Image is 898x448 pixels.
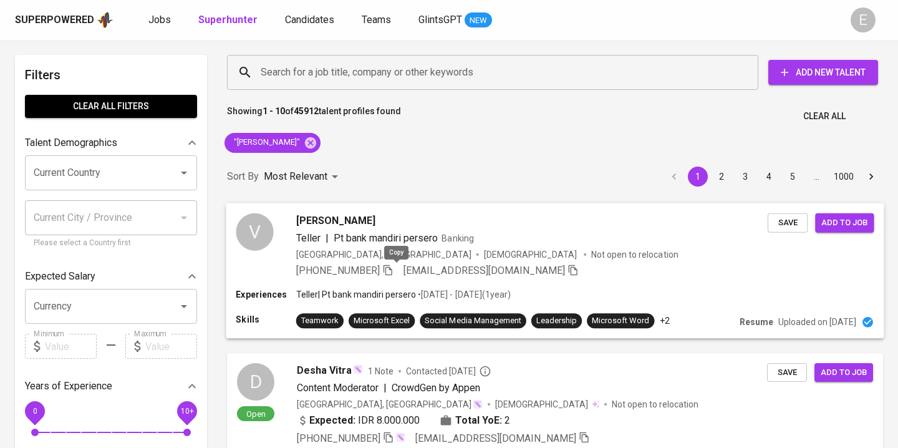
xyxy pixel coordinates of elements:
[783,167,803,187] button: Go to page 5
[821,366,867,380] span: Add to job
[484,248,579,260] span: [DEMOGRAPHIC_DATA]
[25,269,95,284] p: Expected Salary
[296,213,375,228] span: [PERSON_NAME]
[591,248,678,260] p: Not open to relocation
[25,374,197,399] div: Years of Experience
[334,231,438,243] span: Pt bank mandiri persero
[198,12,260,28] a: Superhunter
[25,264,197,289] div: Expected Salary
[297,432,380,444] span: [PHONE_NUMBER]
[354,314,410,326] div: Microsoft Excel
[425,314,521,326] div: Social Media Management
[362,12,393,28] a: Teams
[536,314,577,326] div: Leadership
[406,365,491,377] span: Contacted [DATE]
[25,130,197,155] div: Talent Demographics
[25,65,197,85] h6: Filters
[198,14,258,26] b: Superhunter
[175,298,193,315] button: Open
[285,12,337,28] a: Candidates
[236,213,273,250] div: V
[264,169,327,184] p: Most Relevant
[418,14,462,26] span: GlintsGPT
[296,264,380,276] span: [PHONE_NUMBER]
[296,231,321,243] span: Teller
[34,237,188,250] p: Please select a Country first
[326,230,329,245] span: |
[241,409,271,419] span: Open
[803,109,846,124] span: Clear All
[224,133,321,153] div: "[PERSON_NAME]"
[495,398,590,411] span: [DEMOGRAPHIC_DATA]
[15,11,113,29] a: Superpoweredapp logo
[768,60,878,85] button: Add New Talent
[296,288,417,301] p: Teller | Pt bank mandiri persero
[798,105,851,128] button: Clear All
[45,334,97,359] input: Value
[465,14,492,27] span: NEW
[227,203,883,338] a: V[PERSON_NAME]Teller|Pt bank mandiri perseroBanking[GEOGRAPHIC_DATA], [GEOGRAPHIC_DATA][DEMOGRAPH...
[505,413,510,428] span: 2
[455,413,502,428] b: Total YoE:
[861,167,881,187] button: Go to next page
[740,316,773,328] p: Resume
[145,334,197,359] input: Value
[688,167,708,187] button: page 1
[778,316,856,328] p: Uploaded on [DATE]
[778,65,868,80] span: Add New Talent
[773,366,801,380] span: Save
[264,165,342,188] div: Most Relevant
[297,413,420,428] div: IDR 8.000.000
[768,213,808,232] button: Save
[294,106,319,116] b: 45912
[395,432,405,442] img: magic_wand.svg
[97,11,113,29] img: app logo
[814,363,873,382] button: Add to job
[759,167,779,187] button: Go to page 4
[592,314,649,326] div: Microsoft Word
[227,105,401,128] p: Showing of talent profiles found
[297,363,352,378] span: Desha Vitra
[851,7,876,32] div: E
[662,167,883,187] nav: pagination navigation
[180,407,193,416] span: 10+
[815,213,874,232] button: Add to job
[296,248,471,260] div: [GEOGRAPHIC_DATA], [GEOGRAPHIC_DATA]
[767,363,807,382] button: Save
[297,382,379,394] span: Content Moderator
[227,169,259,184] p: Sort By
[285,14,334,26] span: Candidates
[224,137,307,149] span: "[PERSON_NAME]"
[712,167,731,187] button: Go to page 2
[309,413,355,428] b: Expected:
[418,12,492,28] a: GlintsGPT NEW
[415,432,576,444] span: [EMAIL_ADDRESS][DOMAIN_NAME]
[473,399,483,409] img: magic_wand.svg
[830,167,857,187] button: Go to page 1000
[236,313,296,326] p: Skills
[297,398,483,411] div: [GEOGRAPHIC_DATA], [GEOGRAPHIC_DATA]
[612,398,698,411] p: Not open to relocation
[774,215,801,230] span: Save
[301,314,339,326] div: Teamwork
[821,215,867,230] span: Add to job
[403,264,565,276] span: [EMAIL_ADDRESS][DOMAIN_NAME]
[35,99,187,114] span: Clear All filters
[148,12,173,28] a: Jobs
[15,13,94,27] div: Superpowered
[32,407,37,416] span: 0
[384,381,387,396] span: |
[25,95,197,118] button: Clear All filters
[442,233,473,243] span: Banking
[806,170,826,183] div: …
[353,364,363,374] img: magic_wand.svg
[392,382,480,394] span: CrowdGen by Appen
[660,314,670,327] p: +2
[25,379,112,394] p: Years of Experience
[175,164,193,182] button: Open
[25,135,117,150] p: Talent Demographics
[236,288,296,301] p: Experiences
[368,365,393,377] span: 1 Note
[263,106,285,116] b: 1 - 10
[735,167,755,187] button: Go to page 3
